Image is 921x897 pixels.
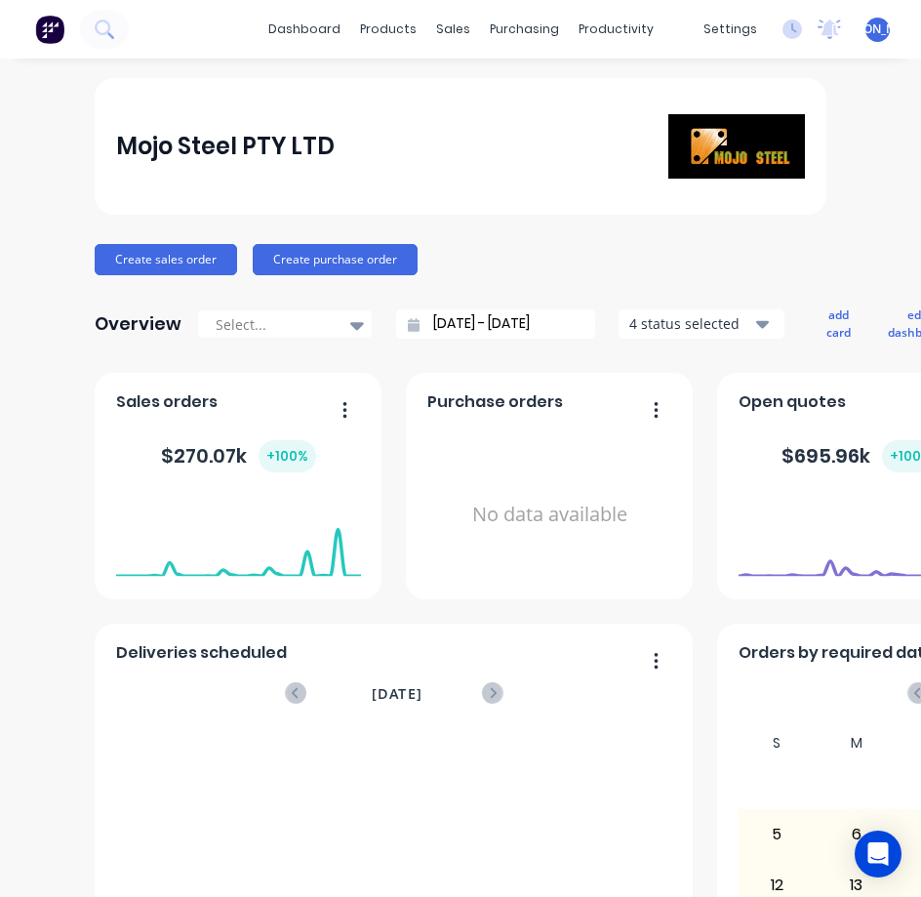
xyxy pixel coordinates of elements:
[259,440,316,472] div: + 100 %
[619,309,784,339] button: 4 status selected
[161,440,316,472] div: $ 270.07k
[569,15,663,44] div: productivity
[116,127,335,166] div: Mojo Steel PTY LTD
[253,244,418,275] button: Create purchase order
[372,683,422,705] span: [DATE]
[739,390,846,414] span: Open quotes
[739,810,817,859] div: 5
[95,305,181,344] div: Overview
[738,729,818,757] div: S
[855,831,901,877] div: Open Intercom Messenger
[95,244,237,275] button: Create sales order
[427,422,672,606] div: No data available
[694,15,767,44] div: settings
[818,810,896,859] div: 6
[629,313,752,334] div: 4 status selected
[814,303,863,346] button: add card
[480,15,569,44] div: purchasing
[427,390,563,414] span: Purchase orders
[426,15,480,44] div: sales
[116,390,218,414] span: Sales orders
[35,15,64,44] img: Factory
[668,114,805,179] img: Mojo Steel PTY LTD
[259,15,350,44] a: dashboard
[350,15,426,44] div: products
[817,729,897,757] div: M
